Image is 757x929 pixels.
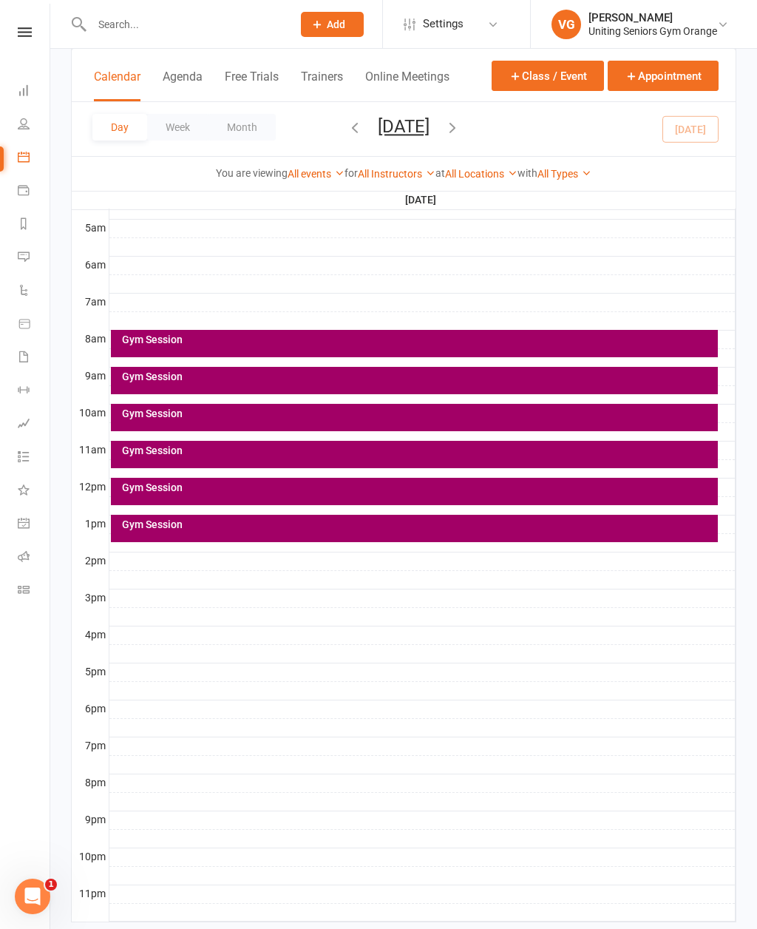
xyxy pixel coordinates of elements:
[18,475,51,508] a: What's New
[121,334,716,345] div: Gym Session
[551,10,581,39] div: VG
[445,168,517,180] a: All Locations
[94,70,140,101] button: Calendar
[423,7,464,41] span: Settings
[327,18,345,30] span: Add
[18,308,51,342] a: Product Sales
[72,589,109,607] th: 3pm
[72,404,109,422] th: 10am
[301,70,343,101] button: Trainers
[588,24,717,38] div: Uniting Seniors Gym Orange
[216,167,288,179] strong: You are viewing
[435,167,445,179] strong: at
[288,168,344,180] a: All events
[18,541,51,575] a: Roll call kiosk mode
[121,371,716,382] div: Gym Session
[45,879,57,891] span: 1
[18,209,51,242] a: Reports
[18,142,51,175] a: Calendar
[208,114,276,141] button: Month
[72,330,109,348] th: 8am
[72,515,109,533] th: 1pm
[537,168,591,180] a: All Types
[608,61,719,91] button: Appointment
[378,116,430,137] button: [DATE]
[18,175,51,209] a: Payments
[358,168,435,180] a: All Instructors
[301,12,364,37] button: Add
[72,848,109,866] th: 10pm
[72,700,109,718] th: 6pm
[72,885,109,903] th: 11pm
[588,11,717,24] div: [PERSON_NAME]
[492,61,604,91] button: Class / Event
[147,114,208,141] button: Week
[163,70,203,101] button: Agenda
[87,14,282,35] input: Search...
[72,219,109,237] th: 5am
[72,293,109,311] th: 7am
[109,191,736,209] th: [DATE]
[72,367,109,385] th: 9am
[18,508,51,541] a: General attendance kiosk mode
[72,811,109,829] th: 9pm
[225,70,279,101] button: Free Trials
[15,879,50,914] iframe: Intercom live chat
[121,519,716,530] div: Gym Session
[18,408,51,442] a: Assessments
[72,441,109,459] th: 11am
[517,167,537,179] strong: with
[121,482,716,493] div: Gym Session
[344,167,358,179] strong: for
[121,408,716,419] div: Gym Session
[18,109,51,142] a: People
[72,663,109,681] th: 5pm
[72,737,109,755] th: 7pm
[72,626,109,644] th: 4pm
[72,774,109,792] th: 8pm
[18,575,51,608] a: Class kiosk mode
[72,552,109,570] th: 2pm
[121,445,716,456] div: Gym Session
[72,256,109,274] th: 6am
[365,70,449,101] button: Online Meetings
[92,114,147,141] button: Day
[72,478,109,496] th: 12pm
[18,75,51,109] a: Dashboard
